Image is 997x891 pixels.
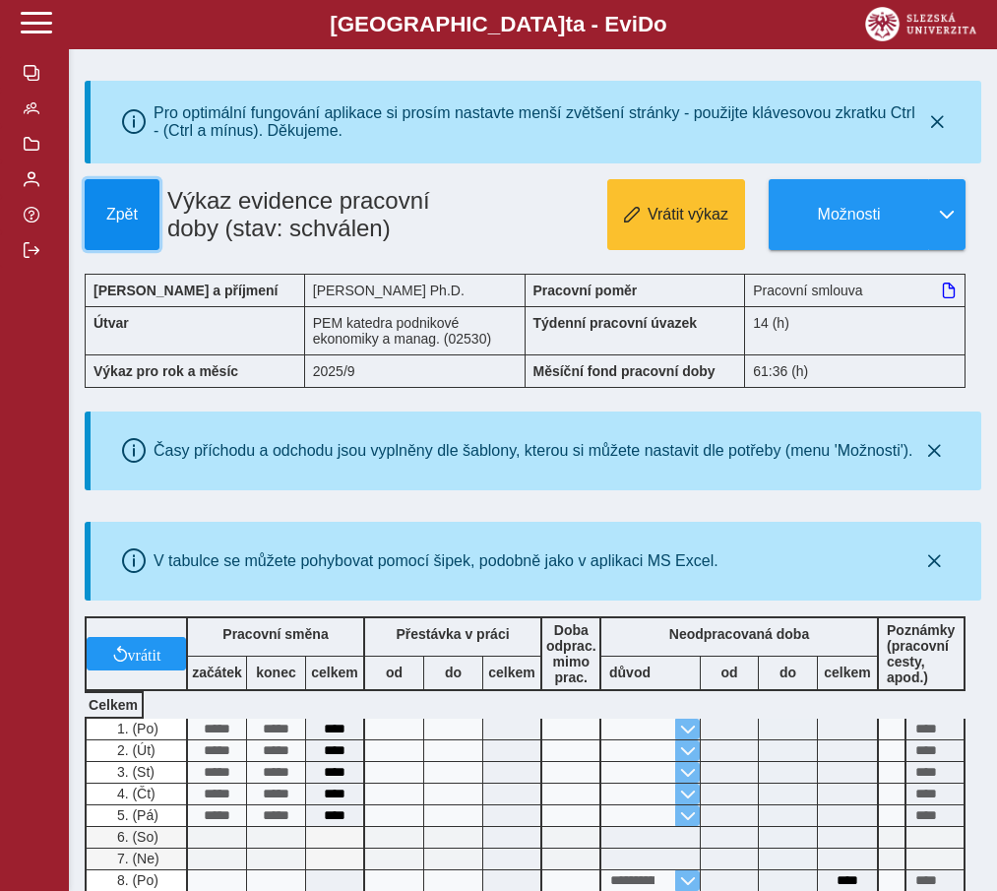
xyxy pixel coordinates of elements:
b: od [701,665,758,680]
b: Pracovní směna [222,626,328,642]
span: o [654,12,667,36]
b: důvod [609,665,651,680]
b: od [365,665,423,680]
h1: Výkaz evidence pracovní doby (stav: schválen) [159,179,459,250]
b: [PERSON_NAME] a příjmení [93,283,278,298]
b: Pracovní poměr [533,283,638,298]
button: Vrátit výkaz [607,179,745,250]
span: 7. (Ne) [113,851,159,866]
span: D [638,12,654,36]
span: t [565,12,572,36]
button: Možnosti [769,179,928,250]
b: konec [247,665,305,680]
span: 4. (Čt) [113,786,156,801]
button: vrátit [87,637,186,670]
b: Doba odprac. mimo prac. [546,622,596,685]
b: do [424,665,482,680]
b: Neodpracovaná doba [669,626,809,642]
b: [GEOGRAPHIC_DATA] a - Evi [59,12,938,37]
div: Pro optimální fungování aplikace si prosím nastavte menší zvětšení stránky - použijte klávesovou ... [154,104,924,140]
div: V tabulce se můžete pohybovat pomocí šipek, podobně jako v aplikaci MS Excel. [154,552,718,570]
b: Měsíční fond pracovní doby [533,363,716,379]
span: 5. (Pá) [113,807,158,823]
div: Časy příchodu a odchodu jsou vyplněny dle šablony, kterou si můžete nastavit dle potřeby (menu 'M... [154,442,913,460]
b: Týdenní pracovní úvazek [533,315,698,331]
div: 61:36 (h) [745,354,966,388]
span: 2. (Út) [113,742,156,758]
div: PEM katedra podnikové ekonomiky a manag. (02530) [305,306,526,354]
b: celkem [818,665,877,680]
b: do [759,665,817,680]
button: Zpět [85,179,159,250]
b: Výkaz pro rok a měsíc [93,363,238,379]
div: 14 (h) [745,306,966,354]
div: [PERSON_NAME] Ph.D. [305,274,526,306]
b: Poznámky (pracovní cesty, apod.) [879,622,964,685]
div: Pracovní smlouva [745,274,966,306]
img: logo_web_su.png [865,7,976,41]
b: začátek [188,665,246,680]
b: Celkem [89,697,138,713]
b: celkem [483,665,540,680]
span: Vrátit výkaz [648,206,728,223]
span: 6. (So) [113,829,158,845]
b: Přestávka v práci [396,626,509,642]
span: vrátit [128,646,161,662]
span: Možnosti [785,206,912,223]
span: 3. (St) [113,764,155,780]
b: celkem [306,665,363,680]
div: 2025/9 [305,354,526,388]
span: 1. (Po) [113,721,158,736]
span: 8. (Po) [113,872,158,888]
span: Zpět [93,206,151,223]
b: Útvar [93,315,129,331]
